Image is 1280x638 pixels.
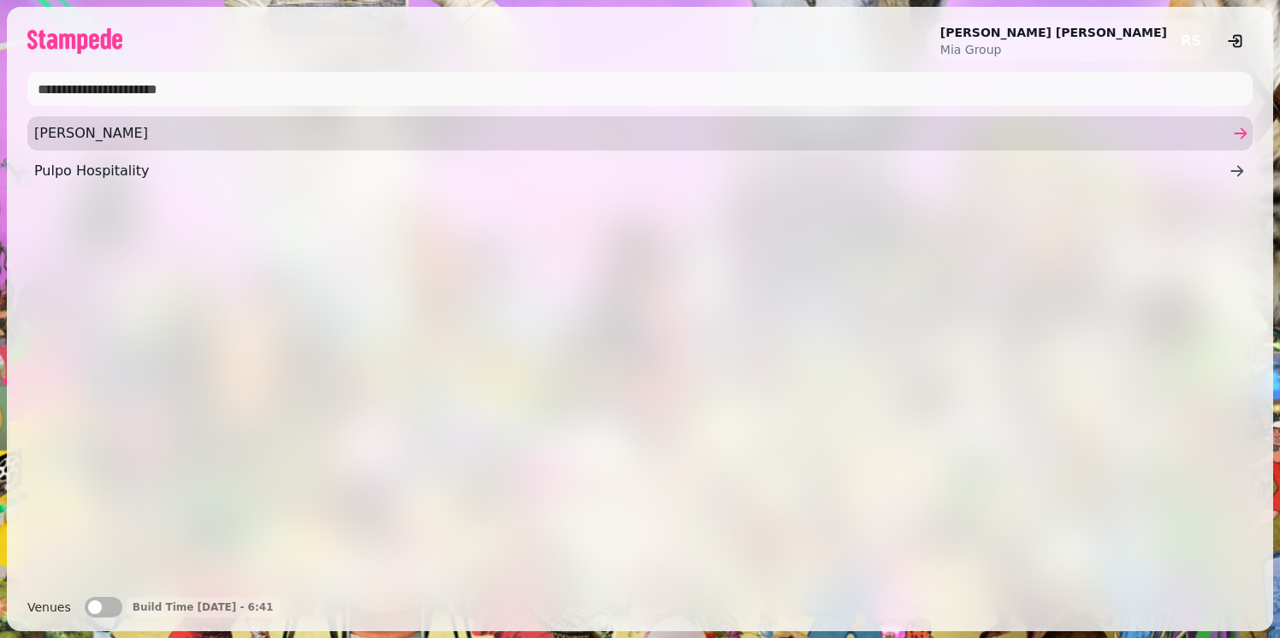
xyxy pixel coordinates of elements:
[27,116,1253,151] a: [PERSON_NAME]
[1181,34,1201,48] span: RS
[34,123,1229,144] span: [PERSON_NAME]
[940,24,1167,41] h2: [PERSON_NAME] [PERSON_NAME]
[27,28,122,54] img: logo
[1218,24,1253,58] button: logout
[27,154,1253,188] a: Pulpo Hospitality
[133,600,274,614] p: Build Time [DATE] - 6:41
[27,597,71,617] label: Venues
[940,41,1167,58] p: Mia Group
[34,161,1229,181] span: Pulpo Hospitality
